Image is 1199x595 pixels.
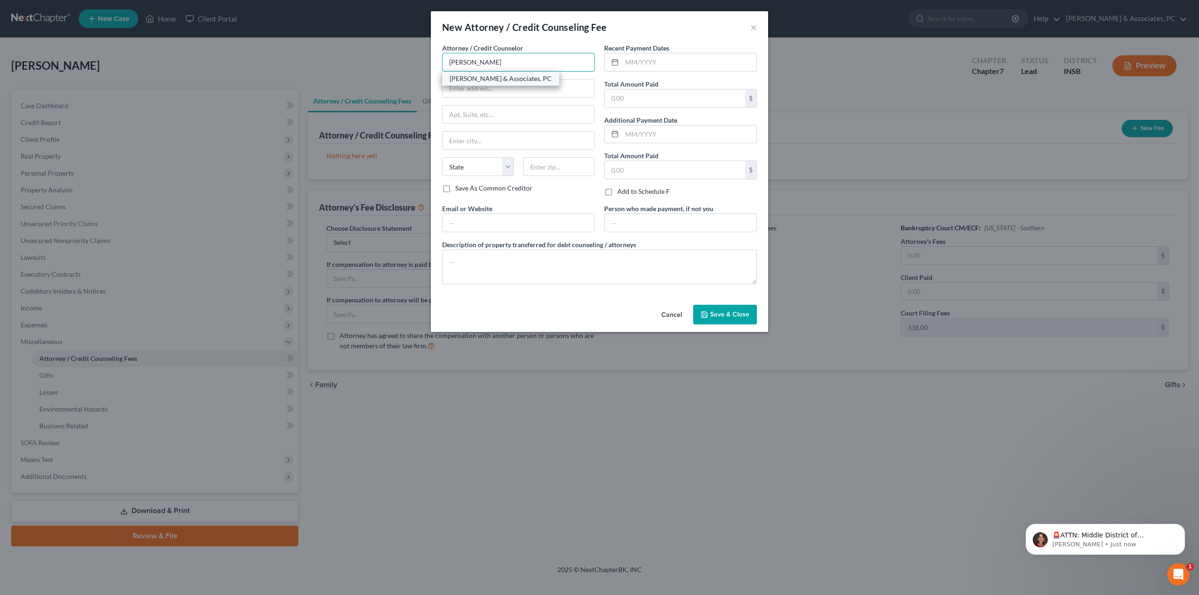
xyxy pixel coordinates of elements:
div: [PERSON_NAME] & Associates, PC [450,74,552,83]
div: $ [745,89,756,107]
button: Cancel [654,306,689,324]
div: Close [161,15,178,32]
iframe: Intercom notifications message [1012,504,1199,570]
input: Enter address... [443,80,594,97]
button: Save & Close [693,305,757,324]
label: Additional Payment Date [604,115,677,125]
label: Person who made payment, if not you [604,204,713,213]
span: Save & Close [710,310,749,318]
div: $ [745,161,756,179]
div: Import and Export Claims [19,242,157,252]
span: Home [21,316,42,322]
input: Search creditor by name... [442,53,595,72]
input: Enter zip... [523,157,595,176]
img: Profile image for Katie [92,15,111,34]
button: × [750,22,757,33]
input: -- [443,214,594,232]
div: Send us a messageWe typically reply in a few hours [9,110,178,146]
span: Help [148,316,163,322]
label: Recent Payment Dates [604,43,669,53]
label: Description of property transferred for debt counseling / attorneys [442,240,636,250]
div: Attorney's Disclosure of Compensation [19,181,157,191]
span: New [442,22,462,33]
span: Search for help [19,159,76,169]
button: Search for help [14,154,174,173]
span: 1 [1186,563,1194,571]
input: 0.00 [605,89,745,107]
div: Statement of Financial Affairs - Payments Made in the Last 90 days [19,198,157,218]
img: Profile image for Emma [127,15,146,34]
label: Total Amount Paid [604,79,659,89]
input: -- [605,214,756,232]
input: 0.00 [605,161,745,179]
button: Help [125,292,187,330]
span: Messages [78,316,110,322]
div: Send us a message [19,118,156,128]
div: Amendments [19,225,157,235]
button: Messages [62,292,125,330]
label: Add to Schedule F [617,187,670,196]
input: MM/YYYY [622,125,756,143]
span: Attorney / Credit Counseling Fee [465,22,607,33]
p: Hi there! [19,66,169,82]
iframe: Intercom live chat [1167,563,1190,586]
input: Apt, Suite, etc... [443,106,594,124]
div: We typically reply in a few hours [19,128,156,138]
img: logo [19,21,73,29]
div: Import and Export Claims [14,239,174,256]
img: Profile image for Lindsey [110,15,128,34]
input: Enter city... [443,132,594,149]
label: Save As Common Creditor [455,184,533,193]
div: Attorney's Disclosure of Compensation [14,177,174,194]
p: How can we help? [19,82,169,98]
label: Email or Website [442,204,492,213]
div: Statement of Financial Affairs - Payments Made in the Last 90 days [14,194,174,221]
label: Total Amount Paid [604,151,659,161]
div: Amendments [14,221,174,239]
input: MM/YYYY [622,53,756,71]
span: Attorney / Credit Counselor [442,44,523,52]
